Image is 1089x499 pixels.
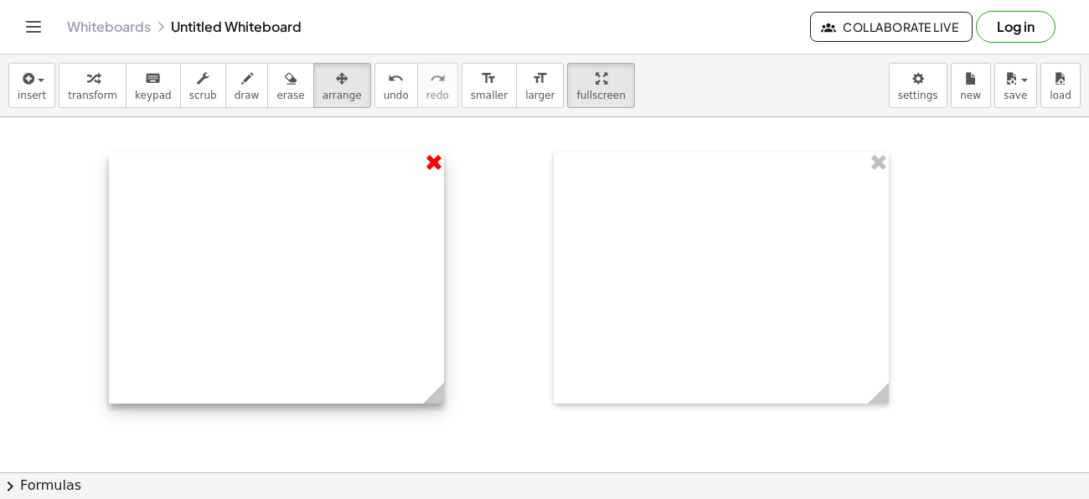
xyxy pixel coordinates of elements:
[189,90,217,101] span: scrub
[145,69,161,89] i: keyboard
[59,63,126,108] button: transform
[430,69,446,89] i: redo
[1040,63,1081,108] button: load
[960,90,981,101] span: new
[976,11,1055,43] button: Log in
[384,90,409,101] span: undo
[898,90,938,101] span: settings
[1050,90,1071,101] span: load
[516,63,564,108] button: format_sizelarger
[8,63,55,108] button: insert
[20,13,47,40] button: Toggle navigation
[462,63,517,108] button: format_sizesmaller
[276,90,304,101] span: erase
[374,63,418,108] button: undoundo
[323,90,362,101] span: arrange
[1004,90,1027,101] span: save
[810,12,973,42] button: Collaborate Live
[126,63,181,108] button: keyboardkeypad
[18,90,46,101] span: insert
[532,69,548,89] i: format_size
[576,90,625,101] span: fullscreen
[388,69,404,89] i: undo
[994,63,1037,108] button: save
[225,63,269,108] button: draw
[824,19,958,34] span: Collaborate Live
[67,18,151,35] a: Whiteboards
[267,63,313,108] button: erase
[180,63,226,108] button: scrub
[951,63,991,108] button: new
[525,90,555,101] span: larger
[889,63,947,108] button: settings
[235,90,260,101] span: draw
[426,90,449,101] span: redo
[417,63,458,108] button: redoredo
[567,63,634,108] button: fullscreen
[313,63,371,108] button: arrange
[135,90,172,101] span: keypad
[471,90,508,101] span: smaller
[481,69,497,89] i: format_size
[68,90,117,101] span: transform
